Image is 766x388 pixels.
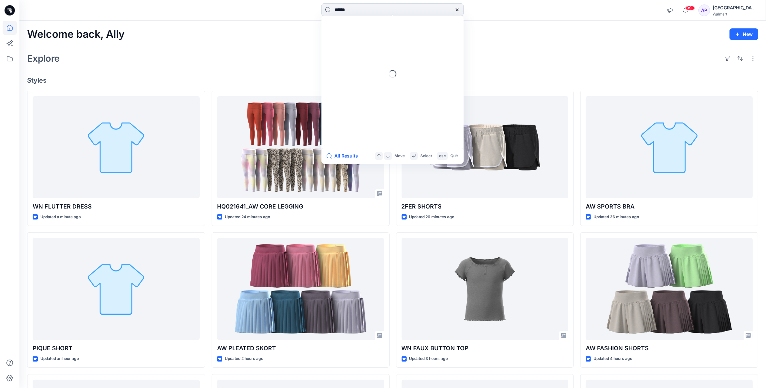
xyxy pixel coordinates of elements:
[713,12,758,16] div: Walmart
[402,202,569,211] p: 2FER SHORTS
[409,214,455,220] p: Updated 26 minutes ago
[27,53,60,64] h2: Explore
[33,344,200,353] p: PIQUE SHORT
[586,202,753,211] p: AW SPORTS BRA
[33,202,200,211] p: WN FLUTTER DRESS
[402,96,569,199] a: 2FER SHORTS
[593,214,639,220] p: Updated 36 minutes ago
[327,152,362,160] button: All Results
[593,355,632,362] p: Updated 4 hours ago
[409,355,448,362] p: Updated 3 hours ago
[217,344,384,353] p: AW PLEATED SKORT
[394,153,405,159] p: Move
[713,4,758,12] div: [GEOGRAPHIC_DATA]
[40,214,81,220] p: Updated a minute ago
[439,153,446,159] p: esc
[586,238,753,340] a: AW FASHION SHORTS
[586,344,753,353] p: AW FASHION SHORTS
[27,28,125,40] h2: Welcome back, Ally
[217,202,384,211] p: HQ021641_AW CORE LEGGING
[27,77,758,84] h4: Styles
[217,96,384,199] a: HQ021641_AW CORE LEGGING
[729,28,758,40] button: New
[40,355,79,362] p: Updated an hour ago
[402,238,569,340] a: WN FAUX BUTTON TOP
[685,5,695,11] span: 99+
[698,5,710,16] div: AP
[33,96,200,199] a: WN FLUTTER DRESS
[225,355,263,362] p: Updated 2 hours ago
[225,214,270,220] p: Updated 24 minutes ago
[450,153,458,159] p: Quit
[402,344,569,353] p: WN FAUX BUTTON TOP
[420,153,432,159] p: Select
[586,96,753,199] a: AW SPORTS BRA
[33,238,200,340] a: PIQUE SHORT
[217,238,384,340] a: AW PLEATED SKORT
